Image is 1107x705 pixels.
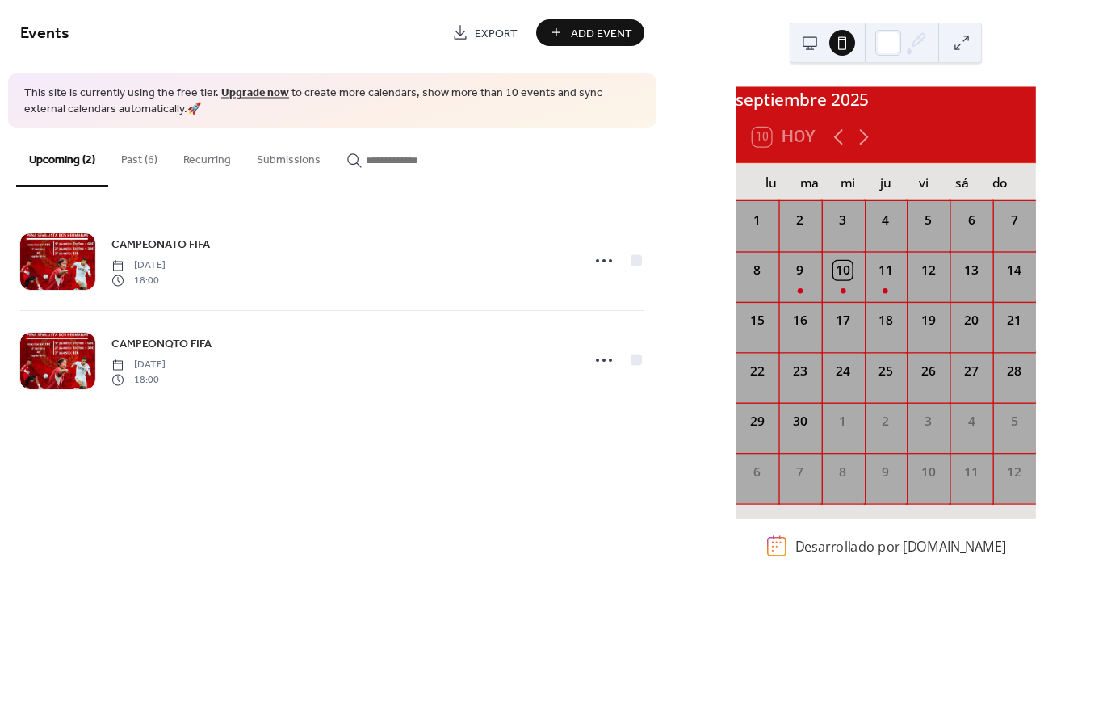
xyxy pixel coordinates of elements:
[24,86,640,117] span: This site is currently using the free tier. to create more calendars, show more than 10 events an...
[962,362,981,380] div: 27
[111,237,210,254] span: CAMPEONATO FIFA
[877,261,895,279] div: 11
[877,312,895,330] div: 18
[111,334,212,353] a: CAMPEONQTO FIFA
[1005,412,1024,430] div: 5
[790,312,809,330] div: 16
[962,261,981,279] div: 13
[20,18,69,49] span: Events
[748,261,766,279] div: 8
[748,412,766,430] div: 29
[108,128,170,185] button: Past (6)
[920,312,938,330] div: 19
[920,463,938,481] div: 10
[1005,312,1024,330] div: 21
[962,463,981,481] div: 11
[833,312,852,330] div: 17
[748,211,766,229] div: 1
[829,163,867,201] div: mi
[795,537,1006,555] div: Desarrollado por
[962,312,981,330] div: 20
[244,128,333,185] button: Submissions
[981,163,1019,201] div: do
[920,261,938,279] div: 12
[571,25,632,42] span: Add Event
[943,163,981,201] div: sá
[920,362,938,380] div: 26
[475,25,518,42] span: Export
[833,362,852,380] div: 24
[833,412,852,430] div: 1
[790,261,809,279] div: 9
[833,261,852,279] div: 10
[790,463,809,481] div: 7
[748,312,766,330] div: 15
[877,412,895,430] div: 2
[833,463,852,481] div: 8
[905,163,943,201] div: vi
[111,358,166,372] span: [DATE]
[790,362,809,380] div: 23
[111,273,166,287] span: 18:00
[748,463,766,481] div: 6
[833,211,852,229] div: 3
[170,128,244,185] button: Recurring
[962,211,981,229] div: 6
[904,537,1006,555] a: [DOMAIN_NAME]
[790,163,828,201] div: ma
[111,372,166,387] span: 18:00
[1005,211,1024,229] div: 7
[1005,362,1024,380] div: 28
[736,86,1036,111] div: septiembre 2025
[221,82,289,104] a: Upgrade now
[877,463,895,481] div: 9
[1005,261,1024,279] div: 14
[1005,463,1024,481] div: 12
[790,211,809,229] div: 2
[877,362,895,380] div: 25
[748,362,766,380] div: 22
[440,19,530,46] a: Export
[962,412,981,430] div: 4
[867,163,905,201] div: ju
[111,336,212,353] span: CAMPEONQTO FIFA
[16,128,108,187] button: Upcoming (2)
[536,19,644,46] button: Add Event
[920,412,938,430] div: 3
[753,163,790,201] div: lu
[111,235,210,254] a: CAMPEONATO FIFA
[111,258,166,273] span: [DATE]
[877,211,895,229] div: 4
[920,211,938,229] div: 5
[790,412,809,430] div: 30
